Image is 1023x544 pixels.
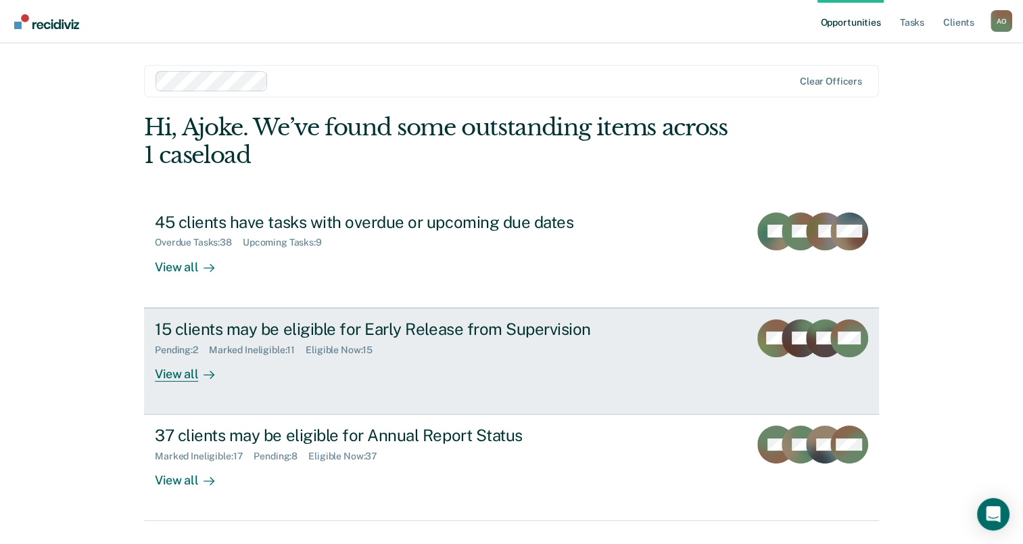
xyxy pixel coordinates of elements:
div: Hi, Ajoke. We’ve found some outstanding items across 1 caseload [144,114,732,169]
div: Pending : 2 [155,344,209,356]
div: View all [155,248,231,275]
div: Eligible Now : 37 [308,451,388,462]
div: View all [155,462,231,489]
div: Upcoming Tasks : 9 [243,237,333,248]
div: Pending : 8 [254,451,308,462]
div: View all [155,355,231,382]
div: Clear officers [800,76,862,87]
img: Recidiviz [14,14,79,29]
div: Open Intercom Messenger [977,498,1009,530]
a: 37 clients may be eligible for Annual Report StatusMarked Ineligible:17Pending:8Eligible Now:37Vi... [144,415,879,521]
button: Profile dropdown button [991,10,1012,32]
a: 15 clients may be eligible for Early Release from SupervisionPending:2Marked Ineligible:11Eligibl... [144,308,879,415]
div: Overdue Tasks : 38 [155,237,243,248]
div: Eligible Now : 15 [306,344,383,356]
div: 45 clients have tasks with overdue or upcoming due dates [155,212,629,232]
div: Marked Ineligible : 17 [155,451,254,462]
div: 15 clients may be eligible for Early Release from Supervision [155,319,629,339]
a: 45 clients have tasks with overdue or upcoming due datesOverdue Tasks:38Upcoming Tasks:9View all [144,202,879,308]
div: 37 clients may be eligible for Annual Report Status [155,426,629,445]
div: A O [991,10,1012,32]
div: Marked Ineligible : 11 [209,344,306,356]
